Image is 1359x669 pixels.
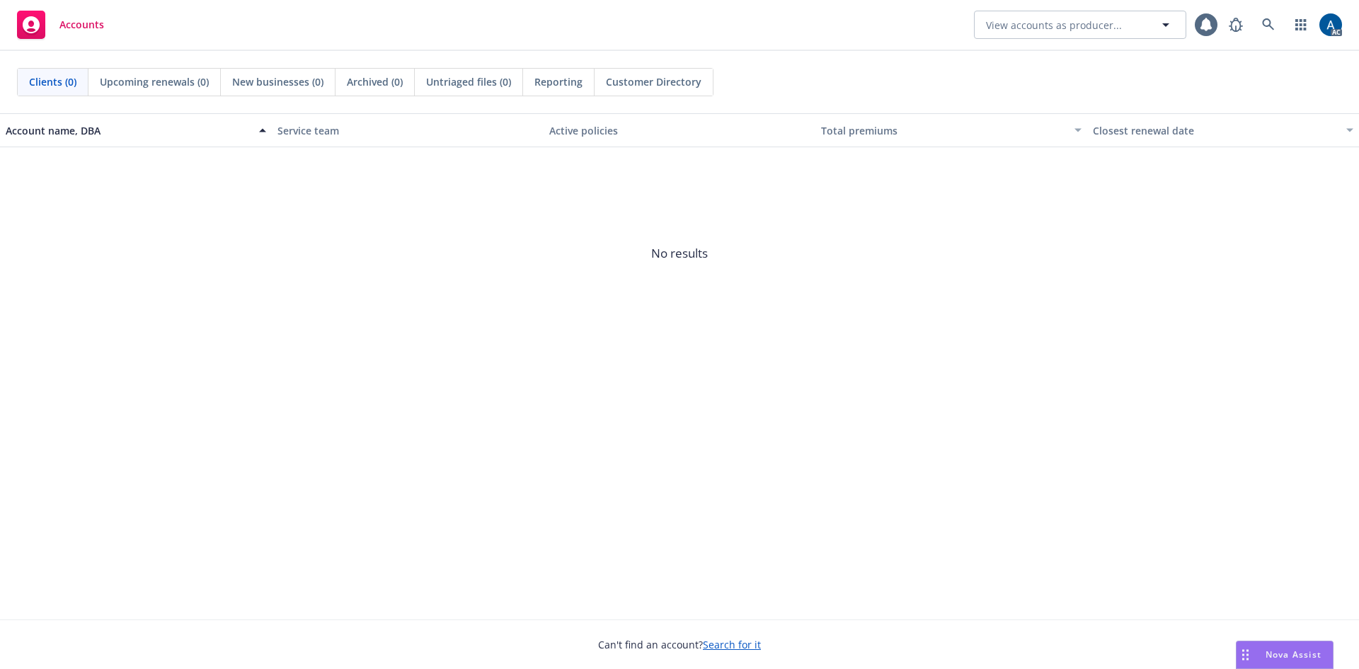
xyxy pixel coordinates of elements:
a: Search [1254,11,1283,39]
img: photo [1319,13,1342,36]
button: Closest renewal date [1087,113,1359,147]
span: Untriaged files (0) [426,74,511,89]
button: Nova Assist [1236,641,1334,669]
span: Clients (0) [29,74,76,89]
button: View accounts as producer... [974,11,1186,39]
a: Switch app [1287,11,1315,39]
span: View accounts as producer... [986,18,1122,33]
a: Report a Bug [1222,11,1250,39]
span: Upcoming renewals (0) [100,74,209,89]
span: New businesses (0) [232,74,323,89]
div: Service team [277,123,538,138]
a: Accounts [11,5,110,45]
span: Archived (0) [347,74,403,89]
span: Nova Assist [1266,648,1321,661]
button: Service team [272,113,544,147]
span: Customer Directory [606,74,701,89]
span: Can't find an account? [598,637,761,652]
button: Active policies [544,113,815,147]
span: Accounts [59,19,104,30]
button: Total premiums [815,113,1087,147]
div: Total premiums [821,123,1066,138]
div: Account name, DBA [6,123,251,138]
div: Closest renewal date [1093,123,1338,138]
div: Active policies [549,123,810,138]
span: Reporting [534,74,583,89]
a: Search for it [703,638,761,651]
div: Drag to move [1237,641,1254,668]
